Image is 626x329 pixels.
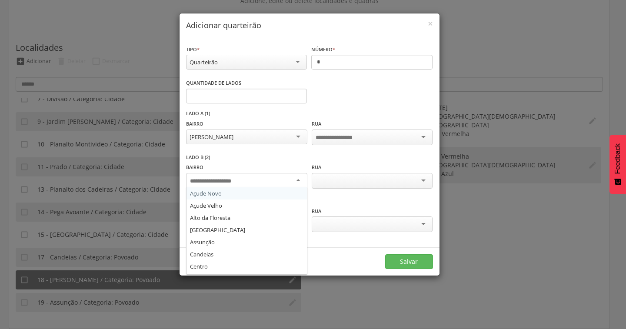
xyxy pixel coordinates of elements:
[186,260,306,273] div: Centro
[614,143,622,174] span: Feedback
[186,236,306,248] div: Assunção
[190,133,233,141] div: [PERSON_NAME]
[385,254,433,269] button: Salvar
[186,248,306,260] div: Candeias
[312,208,321,215] label: Rua
[311,46,335,53] label: Número
[428,19,433,28] button: Close
[186,154,210,161] label: Lado B (2)
[186,224,306,236] div: [GEOGRAPHIC_DATA]
[186,120,203,127] label: Bairro
[190,58,218,66] div: Quarteirão
[186,199,306,212] div: Açude Velho
[186,212,306,224] div: Alto da Floresta
[186,273,306,285] div: Conjunto Habitacional
[186,46,200,53] label: Tipo
[609,135,626,194] button: Feedback - Mostrar pesquisa
[186,80,241,86] label: Quantidade de lados
[186,164,203,171] label: Bairro
[312,120,321,127] label: Rua
[186,20,433,31] h4: Adicionar quarteirão
[186,110,210,117] label: Lado A (1)
[428,17,433,30] span: ×
[186,187,306,199] div: Açude Novo
[312,164,321,171] label: Rua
